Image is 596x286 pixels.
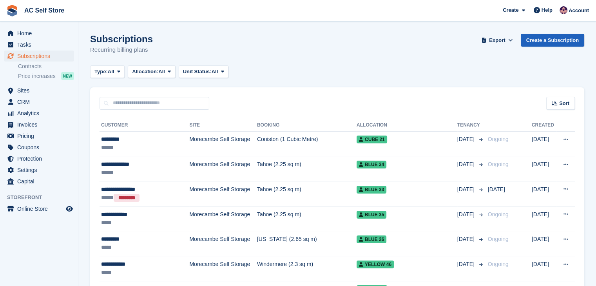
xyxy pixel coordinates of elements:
td: Windermere (2.3 sq m) [257,256,357,281]
a: menu [4,165,74,176]
span: Settings [17,165,64,176]
span: Protection [17,153,64,164]
a: Contracts [18,63,74,70]
span: Home [17,28,64,39]
span: Online Store [17,203,64,214]
a: menu [4,85,74,96]
p: Recurring billing plans [90,45,153,54]
span: Capital [17,176,64,187]
th: Tenancy [457,119,485,132]
a: menu [4,176,74,187]
span: Ongoing [488,211,509,217]
span: All [158,68,165,76]
span: [DATE] [488,186,505,192]
td: Morecambe Self Storage [189,181,257,206]
th: Created [532,119,557,132]
span: [DATE] [457,260,476,268]
img: Ted Cox [560,6,567,14]
span: All [212,68,218,76]
span: Ongoing [488,261,509,267]
span: Blue 33 [357,186,386,194]
a: menu [4,39,74,50]
span: Ongoing [488,236,509,242]
span: Type: [94,68,108,76]
span: Blue 26 [357,235,386,243]
span: [DATE] [457,185,476,194]
span: Blue 34 [357,161,386,168]
a: menu [4,203,74,214]
th: Site [189,119,257,132]
span: Sites [17,85,64,96]
a: menu [4,142,74,153]
span: Invoices [17,119,64,130]
span: Yellow 46 [357,261,394,268]
span: [DATE] [457,210,476,219]
span: Storefront [7,194,78,201]
span: Account [569,7,589,14]
td: [DATE] [532,181,557,206]
td: [DATE] [532,131,557,156]
img: stora-icon-8386f47178a22dfd0bd8f6a31ec36ba5ce8667c1dd55bd0f319d3a0aa187defe.svg [6,5,18,16]
span: Blue 35 [357,211,386,219]
a: menu [4,108,74,119]
span: Unit Status: [183,68,212,76]
button: Export [480,34,514,47]
div: NEW [61,72,74,80]
a: menu [4,153,74,164]
td: [US_STATE] (2.65 sq m) [257,231,357,256]
td: Morecambe Self Storage [189,206,257,231]
a: Create a Subscription [521,34,584,47]
span: Help [542,6,553,14]
span: All [108,68,114,76]
td: [DATE] [532,231,557,256]
td: [DATE] [532,256,557,281]
span: Analytics [17,108,64,119]
span: Pricing [17,130,64,141]
span: Sort [559,100,569,107]
span: Cube 21 [357,136,387,143]
a: menu [4,28,74,39]
span: Allocation: [132,68,158,76]
h1: Subscriptions [90,34,153,44]
span: Ongoing [488,161,509,167]
td: Coniston (1 Cubic Metre) [257,131,357,156]
th: Allocation [357,119,457,132]
span: [DATE] [457,135,476,143]
a: menu [4,51,74,62]
a: Price increases NEW [18,72,74,80]
button: Allocation: All [128,65,176,78]
span: Price increases [18,72,56,80]
td: Tahoe (2.25 sq m) [257,206,357,231]
th: Customer [100,119,189,132]
a: menu [4,96,74,107]
span: Tasks [17,39,64,50]
span: CRM [17,96,64,107]
td: Morecambe Self Storage [189,156,257,181]
td: Morecambe Self Storage [189,231,257,256]
a: Preview store [65,204,74,214]
a: menu [4,119,74,130]
td: Tahoe (2.25 sq m) [257,181,357,206]
span: Ongoing [488,136,509,142]
td: Morecambe Self Storage [189,131,257,156]
span: Subscriptions [17,51,64,62]
span: Coupons [17,142,64,153]
span: Create [503,6,518,14]
button: Type: All [90,65,125,78]
span: Export [489,36,505,44]
td: Morecambe Self Storage [189,256,257,281]
span: [DATE] [457,160,476,168]
span: [DATE] [457,235,476,243]
button: Unit Status: All [179,65,228,78]
th: Booking [257,119,357,132]
a: menu [4,130,74,141]
td: [DATE] [532,156,557,181]
td: Tahoe (2.25 sq m) [257,156,357,181]
a: AC Self Store [21,4,67,17]
td: [DATE] [532,206,557,231]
